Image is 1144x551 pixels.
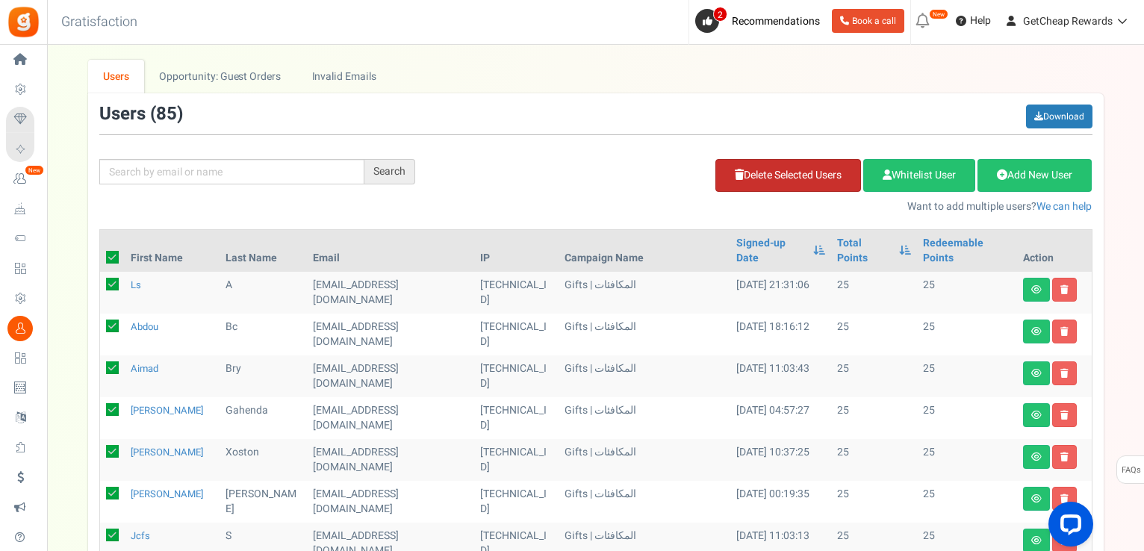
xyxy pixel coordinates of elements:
i: View details [1031,369,1042,378]
a: Opportunity: Guest Orders [144,60,296,93]
td: Gifts | المكافئات [559,272,730,314]
a: Whitelist User [863,159,975,192]
a: [PERSON_NAME] [131,487,203,501]
i: View details [1031,536,1042,545]
i: View details [1031,452,1042,461]
th: First Name [125,230,220,272]
span: GetCheap Rewards [1023,13,1113,29]
td: 25 [831,439,917,481]
p: Want to add multiple users? [438,199,1092,214]
a: [PERSON_NAME] [131,403,203,417]
h3: Gratisfaction [45,7,154,37]
th: Campaign Name [559,230,730,272]
i: View details [1031,494,1042,503]
a: Redeemable Points [923,236,1011,266]
i: Delete user [1060,452,1069,461]
td: [TECHNICAL_ID] [474,439,558,481]
div: Search [364,159,415,184]
td: 25 [831,481,917,523]
td: Bc [220,314,307,355]
td: 25 [917,481,1017,523]
td: [TECHNICAL_ID] [474,314,558,355]
td: 25 [917,397,1017,439]
td: 25 [917,439,1017,481]
td: Gifts | المكافئات [559,481,730,523]
td: [TECHNICAL_ID] [474,397,558,439]
td: 25 [831,397,917,439]
th: Email [307,230,475,272]
a: We can help [1036,199,1092,214]
td: [TECHNICAL_ID] [474,481,558,523]
td: Xoston [220,439,307,481]
i: Delete user [1060,494,1069,503]
td: [DATE] 21:31:06 [730,272,831,314]
td: a [220,272,307,314]
td: subscriber [307,314,475,355]
a: Add New User [977,159,1092,192]
input: Search by email or name [99,159,364,184]
td: [DATE] 10:37:25 [730,439,831,481]
a: aimad [131,361,158,376]
td: subscriber [307,397,475,439]
a: Book a call [832,9,904,33]
td: [DATE] 18:16:12 [730,314,831,355]
td: Gifts | المكافئات [559,439,730,481]
td: Gifts | المكافئات [559,314,730,355]
h3: Users ( ) [99,105,183,124]
th: Action [1017,230,1092,272]
td: [DATE] 04:57:27 [730,397,831,439]
em: New [929,9,948,19]
th: IP [474,230,558,272]
span: FAQs [1121,456,1141,485]
td: [TECHNICAL_ID] [474,272,558,314]
td: 25 [831,314,917,355]
i: View details [1031,411,1042,420]
a: Jcfs [131,529,150,543]
td: subscriber [307,272,475,314]
a: Users [88,60,145,93]
td: 25 [831,355,917,397]
em: New [25,165,44,175]
span: 2 [713,7,727,22]
td: Gahenda [220,397,307,439]
td: Gifts | المكافئات [559,397,730,439]
i: Delete user [1060,369,1069,378]
a: ls [131,278,141,292]
td: 25 [917,355,1017,397]
td: [DATE] 11:03:43 [730,355,831,397]
td: 25 [917,314,1017,355]
i: Delete user [1060,411,1069,420]
a: [PERSON_NAME] [131,445,203,459]
td: 25 [831,272,917,314]
a: Delete Selected Users [715,159,861,192]
td: bry [220,355,307,397]
a: Total Points [837,236,892,266]
img: Gratisfaction [7,5,40,39]
a: Help [950,9,997,33]
span: Help [966,13,991,28]
th: Last Name [220,230,307,272]
td: customer [307,439,475,481]
a: Download [1026,105,1092,128]
td: [DATE] 00:19:35 [730,481,831,523]
a: Invalid Emails [296,60,391,93]
td: 25 [917,272,1017,314]
a: 2 Recommendations [695,9,826,33]
i: View details [1031,327,1042,336]
span: 85 [156,101,177,127]
a: New [6,166,40,192]
a: Abdou [131,320,158,334]
td: Gifts | المكافئات [559,355,730,397]
i: View details [1031,285,1042,294]
a: Signed-up Date [736,236,806,266]
td: [TECHNICAL_ID] [474,355,558,397]
td: subscriber [307,481,475,523]
td: [PERSON_NAME] [220,481,307,523]
i: Delete user [1060,285,1069,294]
td: subscriber [307,355,475,397]
i: Delete user [1060,327,1069,336]
span: Recommendations [732,13,820,29]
